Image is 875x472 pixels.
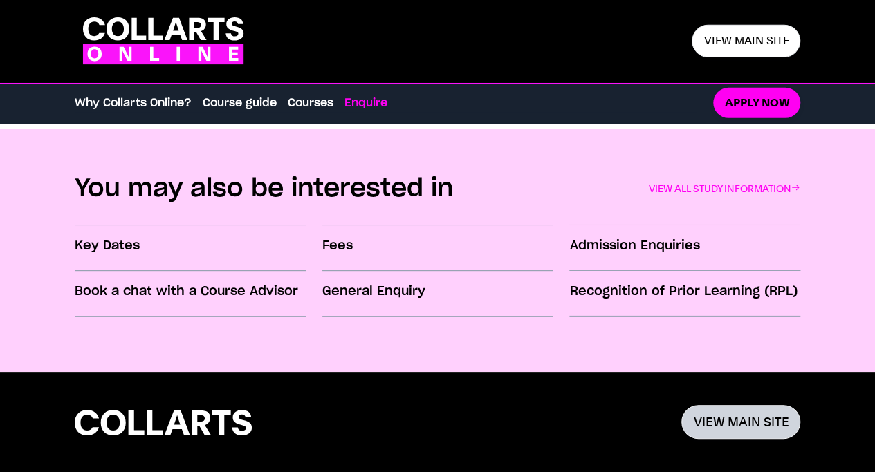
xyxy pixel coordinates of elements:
a: Apply now [713,88,800,119]
a: View main site [692,25,800,57]
a: VIEW MAIN SITE [681,405,800,439]
h3: Recognition of Prior Learning (RPL) [569,283,800,301]
a: Why Collarts Online? [75,95,192,111]
h3: Book a chat with a Course Advisor [75,283,306,301]
a: Admission Enquiries [569,226,800,272]
a: Recognition of Prior Learning (RPL) [569,272,800,317]
a: Book a chat with a Course Advisor [75,272,306,317]
a: Key Dates [75,226,306,272]
h3: Fees [322,237,553,255]
a: Enquire [344,95,387,111]
h3: Key Dates [75,237,306,255]
a: Fees [322,226,553,272]
h3: Admission Enquiries [569,237,800,255]
a: General Enquiry [322,272,553,317]
a: Courses [288,95,333,111]
h3: General Enquiry [322,283,553,301]
h2: You may also be interested in [75,173,454,204]
a: Course guide [203,95,277,111]
a: VIEW ALL STUDY INFORMATION [648,179,800,198]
